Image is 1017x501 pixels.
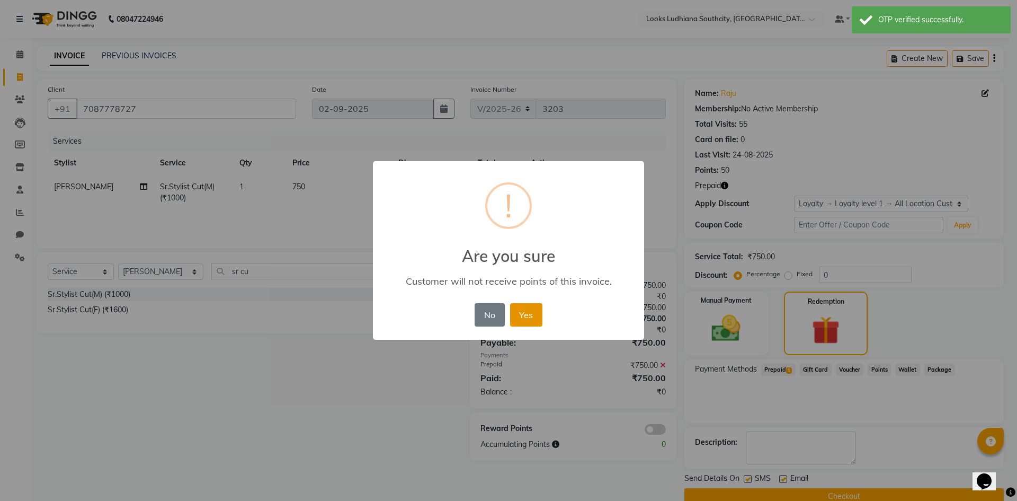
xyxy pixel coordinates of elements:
div: OTP verified successfully. [878,14,1003,25]
iframe: chat widget [973,459,1006,490]
h2: Are you sure [373,234,644,266]
div: ! [505,184,512,227]
div: Customer will not receive points of this invoice. [388,275,629,287]
button: No [475,303,504,327]
button: Yes [510,303,542,327]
